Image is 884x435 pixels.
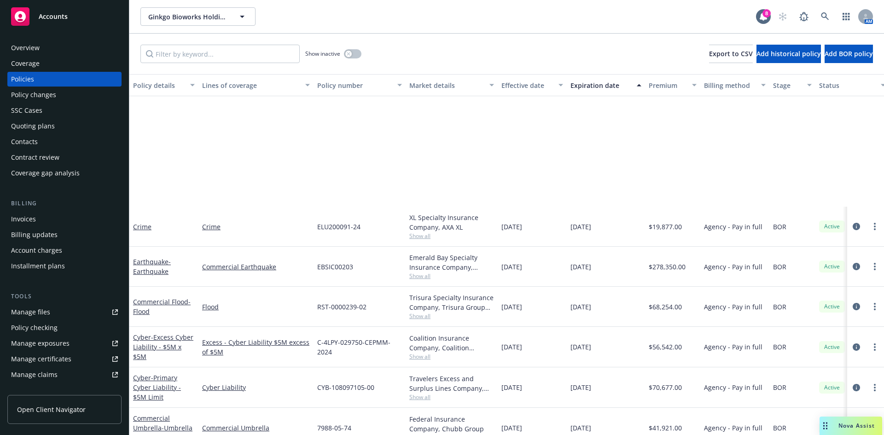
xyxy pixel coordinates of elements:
button: Premium [645,74,700,96]
div: Tools [7,292,122,301]
div: Premium [649,81,686,90]
a: Manage files [7,305,122,319]
div: Federal Insurance Company, Chubb Group [409,414,494,434]
span: [DATE] [501,383,522,392]
div: Billing updates [11,227,58,242]
span: EBSIC00203 [317,262,353,272]
span: Active [823,262,841,271]
span: Show all [409,393,494,401]
span: Agency - Pay in full [704,222,762,232]
button: Policy number [314,74,406,96]
span: [DATE] [501,302,522,312]
a: Account charges [7,243,122,258]
span: Agency - Pay in full [704,302,762,312]
a: circleInformation [851,221,862,232]
span: BOR [773,262,786,272]
a: more [869,301,880,312]
div: Billing [7,199,122,208]
span: $68,254.00 [649,302,682,312]
a: Commercial Flood [133,297,191,316]
span: Export to CSV [709,49,753,58]
span: - Excess Cyber Liability - $5M x $5M [133,333,193,361]
span: $41,921.00 [649,423,682,433]
a: Commercial Earthquake [202,262,310,272]
a: Installment plans [7,259,122,273]
a: Coverage gap analysis [7,166,122,180]
button: Export to CSV [709,45,753,63]
a: Cyber [133,373,181,401]
span: Open Client Navigator [17,405,86,414]
div: Policies [11,72,34,87]
span: BOR [773,383,786,392]
a: Policy changes [7,87,122,102]
a: Switch app [837,7,855,26]
a: Contract review [7,150,122,165]
div: Coverage [11,56,40,71]
span: [DATE] [570,262,591,272]
div: Contacts [11,134,38,149]
span: $19,877.00 [649,222,682,232]
a: Search [816,7,834,26]
div: Manage exposures [11,336,70,351]
span: Show all [409,272,494,280]
div: Emerald Bay Specialty Insurance Company, Emerald Bay Specialty Insurance Company, Amwins [409,253,494,272]
div: Drag to move [820,417,831,435]
a: Manage claims [7,367,122,382]
div: Account charges [11,243,62,258]
a: Coverage [7,56,122,71]
div: Contract review [11,150,59,165]
span: Active [823,383,841,392]
a: Policies [7,72,122,87]
span: Active [823,302,841,311]
button: Effective date [498,74,567,96]
a: Contacts [7,134,122,149]
a: Manage BORs [7,383,122,398]
span: [DATE] [501,222,522,232]
a: Start snowing [773,7,792,26]
div: 8 [762,9,771,17]
span: BOR [773,342,786,352]
a: Accounts [7,4,122,29]
button: Stage [769,74,815,96]
span: Active [823,222,841,231]
span: C-4LPY-029750-CEPMM-2024 [317,337,402,357]
div: Invoices [11,212,36,226]
span: BOR [773,423,786,433]
a: Earthquake [133,257,171,276]
div: Policy number [317,81,392,90]
a: Manage exposures [7,336,122,351]
a: more [869,382,880,393]
span: Agency - Pay in full [704,423,762,433]
div: Manage certificates [11,352,71,366]
div: Quoting plans [11,119,55,133]
span: Agency - Pay in full [704,262,762,272]
a: circleInformation [851,261,862,272]
span: - Primary Cyber Liability - $5M Limit [133,373,181,401]
div: Overview [11,41,40,55]
a: Cyber Liability [202,383,310,392]
div: Coalition Insurance Company, Coalition Insurance Solutions (Carrier) [409,333,494,353]
a: Crime [133,222,151,231]
span: Agency - Pay in full [704,383,762,392]
div: SSC Cases [11,103,42,118]
a: SSC Cases [7,103,122,118]
span: Add historical policy [756,49,821,58]
a: more [869,342,880,353]
span: Agency - Pay in full [704,342,762,352]
div: Manage claims [11,367,58,382]
button: Lines of coverage [198,74,314,96]
span: [DATE] [501,262,522,272]
span: BOR [773,222,786,232]
a: Cyber [133,333,193,361]
button: Ginkgo Bioworks Holdings, Inc. [140,7,256,26]
a: Billing updates [7,227,122,242]
span: Show inactive [305,50,340,58]
button: Market details [406,74,498,96]
span: Accounts [39,13,68,20]
div: Billing method [704,81,756,90]
div: Expiration date [570,81,631,90]
button: Billing method [700,74,769,96]
button: Add BOR policy [825,45,873,63]
a: Crime [202,222,310,232]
